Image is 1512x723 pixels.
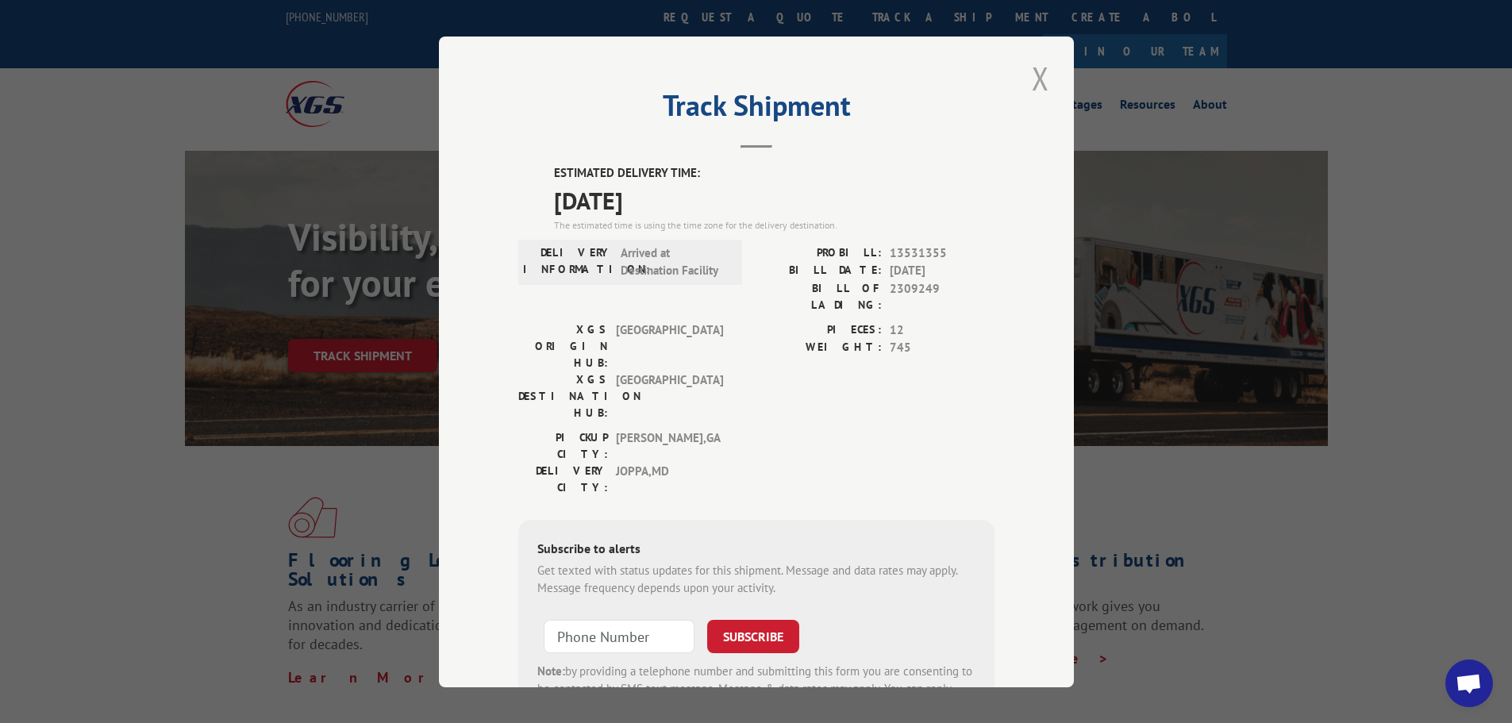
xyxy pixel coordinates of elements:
[616,429,723,462] span: [PERSON_NAME] , GA
[890,244,995,262] span: 13531355
[554,217,995,232] div: The estimated time is using the time zone for the delivery destination.
[756,279,882,313] label: BILL OF LADING:
[756,262,882,280] label: BILL DATE:
[544,619,694,652] input: Phone Number
[707,619,799,652] button: SUBSCRIBE
[518,371,608,421] label: XGS DESTINATION HUB:
[890,279,995,313] span: 2309249
[756,321,882,339] label: PIECES:
[537,663,565,678] strong: Note:
[537,662,975,716] div: by providing a telephone number and submitting this form you are consenting to be contacted by SM...
[616,462,723,495] span: JOPPA , MD
[890,339,995,357] span: 745
[554,164,995,183] label: ESTIMATED DELIVERY TIME:
[518,321,608,371] label: XGS ORIGIN HUB:
[523,244,613,279] label: DELIVERY INFORMATION:
[616,321,723,371] span: [GEOGRAPHIC_DATA]
[537,538,975,561] div: Subscribe to alerts
[518,429,608,462] label: PICKUP CITY:
[890,321,995,339] span: 12
[518,94,995,125] h2: Track Shipment
[890,262,995,280] span: [DATE]
[518,462,608,495] label: DELIVERY CITY:
[621,244,728,279] span: Arrived at Destination Facility
[1027,56,1054,100] button: Close modal
[554,182,995,217] span: [DATE]
[537,561,975,597] div: Get texted with status updates for this shipment. Message and data rates may apply. Message frequ...
[756,339,882,357] label: WEIGHT:
[756,244,882,262] label: PROBILL:
[616,371,723,421] span: [GEOGRAPHIC_DATA]
[1445,660,1493,707] a: Open chat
